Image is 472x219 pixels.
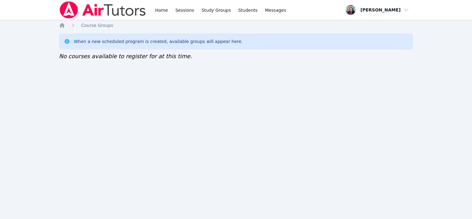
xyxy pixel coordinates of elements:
[74,38,243,45] div: When a new scheduled program is created, available groups will appear here.
[81,23,113,28] span: Course Groups
[59,22,413,28] nav: Breadcrumb
[59,53,192,59] span: No courses available to register for at this time.
[265,7,286,13] span: Messages
[59,1,146,19] img: Air Tutors
[81,22,113,28] a: Course Groups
